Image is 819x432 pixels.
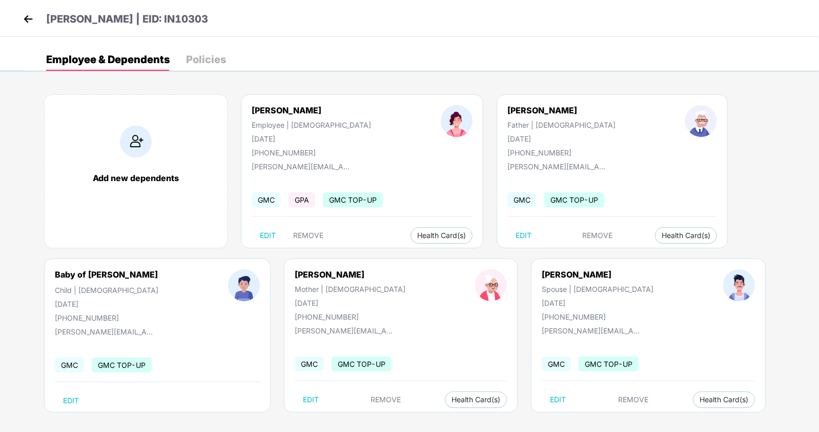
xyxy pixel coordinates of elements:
[295,326,397,335] div: [PERSON_NAME][EMAIL_ADDRESS][PERSON_NAME][DOMAIN_NAME]
[252,148,371,157] div: [PHONE_NUMBER]
[411,227,473,244] button: Health Card(s)
[293,231,323,240] span: REMOVE
[574,227,621,244] button: REMOVE
[46,54,170,65] div: Employee & Dependents
[120,126,152,158] img: addIcon
[700,397,748,402] span: Health Card(s)
[295,391,327,408] button: EDIT
[507,134,616,143] div: [DATE]
[252,134,371,143] div: [DATE]
[516,231,531,240] span: EDIT
[252,162,354,171] div: [PERSON_NAME][EMAIL_ADDRESS][PERSON_NAME][DOMAIN_NAME]
[610,391,657,408] button: REMOVE
[371,396,401,404] span: REMOVE
[252,121,371,129] div: Employee | [DEMOGRAPHIC_DATA]
[693,391,755,408] button: Health Card(s)
[550,396,566,404] span: EDIT
[542,391,574,408] button: EDIT
[55,392,87,409] button: EDIT
[332,357,392,371] span: GMC TOP-UP
[507,192,537,207] span: GMC
[579,357,639,371] span: GMC TOP-UP
[507,121,616,129] div: Father | [DEMOGRAPHIC_DATA]
[542,326,644,335] div: [PERSON_NAME][EMAIL_ADDRESS][PERSON_NAME][DOMAIN_NAME]
[452,397,500,402] span: Health Card(s)
[228,269,260,301] img: profileImage
[295,299,405,307] div: [DATE]
[295,357,324,371] span: GMC
[507,227,540,244] button: EDIT
[542,357,571,371] span: GMC
[542,312,653,321] div: [PHONE_NUMBER]
[417,233,466,238] span: Health Card(s)
[92,358,152,372] span: GMC TOP-UP
[723,269,755,301] img: profileImage
[289,192,315,207] span: GPA
[303,396,319,404] span: EDIT
[685,105,717,137] img: profileImage
[295,312,405,321] div: [PHONE_NUMBER]
[55,327,157,336] div: [PERSON_NAME][EMAIL_ADDRESS][PERSON_NAME][DOMAIN_NAME]
[55,173,217,183] div: Add new dependents
[186,54,226,65] div: Policies
[363,391,409,408] button: REMOVE
[252,192,281,207] span: GMC
[55,300,158,308] div: [DATE]
[46,11,208,27] p: [PERSON_NAME] | EID: IN10303
[295,269,405,280] div: [PERSON_NAME]
[55,358,84,372] span: GMC
[441,105,473,137] img: profileImage
[542,299,653,307] div: [DATE]
[260,231,276,240] span: EDIT
[55,269,158,280] div: Baby of [PERSON_NAME]
[507,105,616,115] div: [PERSON_NAME]
[582,231,612,240] span: REMOVE
[542,269,653,280] div: [PERSON_NAME]
[55,286,158,294] div: Child | [DEMOGRAPHIC_DATA]
[285,227,332,244] button: REMOVE
[507,148,616,157] div: [PHONE_NUMBER]
[445,391,507,408] button: Health Card(s)
[252,227,284,244] button: EDIT
[295,285,405,293] div: Mother | [DEMOGRAPHIC_DATA]
[21,11,36,27] img: back
[323,192,383,207] span: GMC TOP-UP
[619,396,649,404] span: REMOVE
[662,233,710,238] span: Health Card(s)
[507,162,610,171] div: [PERSON_NAME][EMAIL_ADDRESS][PERSON_NAME][DOMAIN_NAME]
[475,269,507,301] img: profileImage
[55,313,158,322] div: [PHONE_NUMBER]
[542,285,653,293] div: Spouse | [DEMOGRAPHIC_DATA]
[544,192,604,207] span: GMC TOP-UP
[655,227,717,244] button: Health Card(s)
[63,397,79,405] span: EDIT
[252,105,371,115] div: [PERSON_NAME]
